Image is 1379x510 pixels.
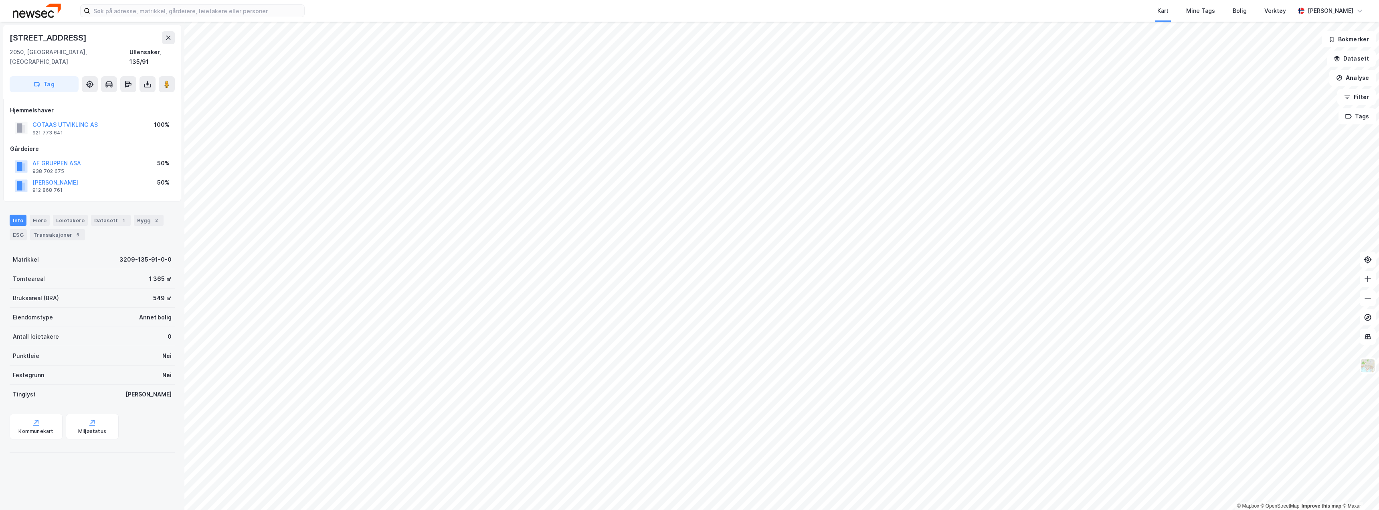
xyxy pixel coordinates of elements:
[129,47,175,67] div: Ullensaker, 135/91
[1339,471,1379,510] iframe: Chat Widget
[1360,358,1375,373] img: Z
[119,216,127,224] div: 1
[152,216,160,224] div: 2
[13,4,61,18] img: newsec-logo.f6e21ccffca1b3a03d2d.png
[168,332,172,341] div: 0
[1339,471,1379,510] div: Kontrollprogram for chat
[1186,6,1215,16] div: Mine Tags
[149,274,172,284] div: 1 365 ㎡
[10,106,174,115] div: Hjemmelshaver
[13,313,53,322] div: Eiendomstype
[1264,6,1286,16] div: Verktøy
[78,428,106,435] div: Miljøstatus
[30,229,85,240] div: Transaksjoner
[1237,503,1259,509] a: Mapbox
[1339,108,1376,124] button: Tags
[10,215,26,226] div: Info
[10,76,79,92] button: Tag
[13,293,59,303] div: Bruksareal (BRA)
[1337,89,1376,105] button: Filter
[153,293,172,303] div: 549 ㎡
[1261,503,1300,509] a: OpenStreetMap
[134,215,164,226] div: Bygg
[53,215,88,226] div: Leietakere
[162,370,172,380] div: Nei
[74,231,82,239] div: 5
[1322,31,1376,47] button: Bokmerker
[125,390,172,399] div: [PERSON_NAME]
[154,120,170,130] div: 100%
[13,370,44,380] div: Festegrunn
[32,187,63,193] div: 912 868 761
[91,215,131,226] div: Datasett
[13,255,39,264] div: Matrikkel
[13,274,45,284] div: Tomteareal
[157,178,170,187] div: 50%
[1308,6,1353,16] div: [PERSON_NAME]
[1302,503,1341,509] a: Improve this map
[10,144,174,154] div: Gårdeiere
[1329,70,1376,86] button: Analyse
[157,158,170,168] div: 50%
[18,428,53,435] div: Kommunekart
[1327,51,1376,67] button: Datasett
[13,390,36,399] div: Tinglyst
[10,31,88,44] div: [STREET_ADDRESS]
[30,215,50,226] div: Eiere
[13,332,59,341] div: Antall leietakere
[13,351,39,361] div: Punktleie
[162,351,172,361] div: Nei
[1233,6,1247,16] div: Bolig
[139,313,172,322] div: Annet bolig
[119,255,172,264] div: 3209-135-91-0-0
[90,5,304,17] input: Søk på adresse, matrikkel, gårdeiere, leietakere eller personer
[32,168,64,175] div: 938 702 675
[10,229,27,240] div: ESG
[1157,6,1169,16] div: Kart
[32,130,63,136] div: 921 773 641
[10,47,129,67] div: 2050, [GEOGRAPHIC_DATA], [GEOGRAPHIC_DATA]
